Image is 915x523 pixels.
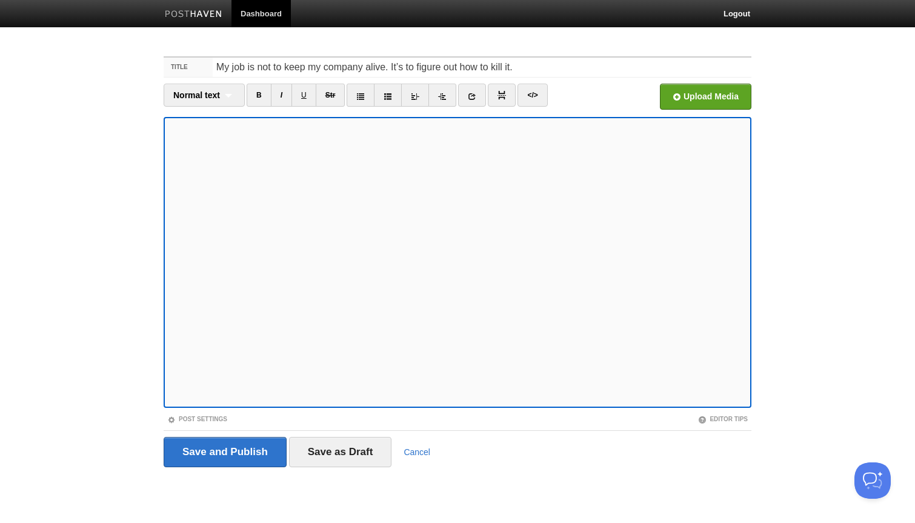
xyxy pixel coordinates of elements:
[271,84,292,107] a: I
[247,84,271,107] a: B
[698,416,748,422] a: Editor Tips
[517,84,547,107] a: </>
[167,416,227,422] a: Post Settings
[404,447,430,457] a: Cancel
[316,84,345,107] a: Str
[173,90,220,100] span: Normal text
[289,437,392,467] input: Save as Draft
[497,91,506,99] img: pagebreak-icon.png
[165,10,222,19] img: Posthaven-bar
[164,437,287,467] input: Save and Publish
[291,84,316,107] a: U
[854,462,891,499] iframe: Help Scout Beacon - Open
[164,58,213,77] label: Title
[325,91,336,99] del: Str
